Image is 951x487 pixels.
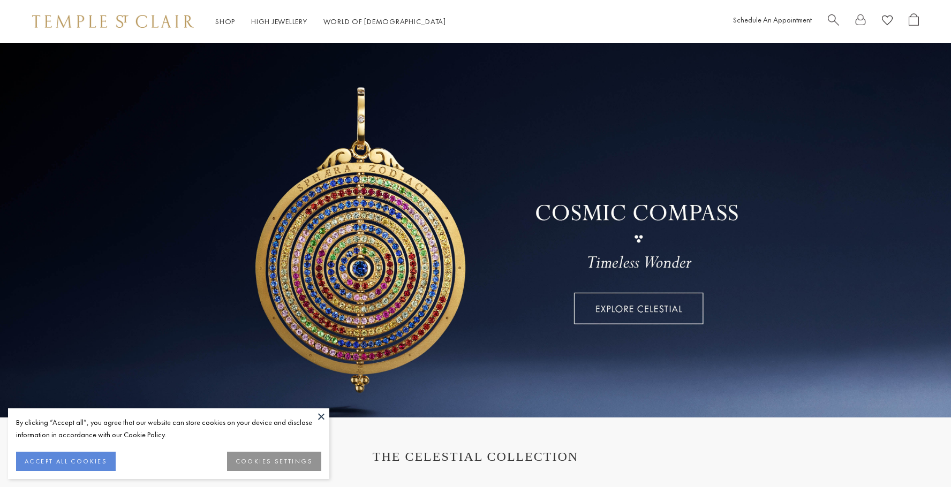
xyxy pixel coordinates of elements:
a: ShopShop [215,17,235,26]
img: Temple St. Clair [32,15,194,28]
button: COOKIES SETTINGS [227,452,321,471]
nav: Main navigation [215,15,446,28]
a: Schedule An Appointment [733,15,812,25]
a: Open Shopping Bag [909,13,919,30]
a: High JewelleryHigh Jewellery [251,17,307,26]
a: View Wishlist [882,13,893,30]
button: ACCEPT ALL COOKIES [16,452,116,471]
a: World of [DEMOGRAPHIC_DATA]World of [DEMOGRAPHIC_DATA] [323,17,446,26]
h1: THE CELESTIAL COLLECTION [43,450,908,464]
a: Search [828,13,839,30]
div: By clicking “Accept all”, you agree that our website can store cookies on your device and disclos... [16,416,321,441]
